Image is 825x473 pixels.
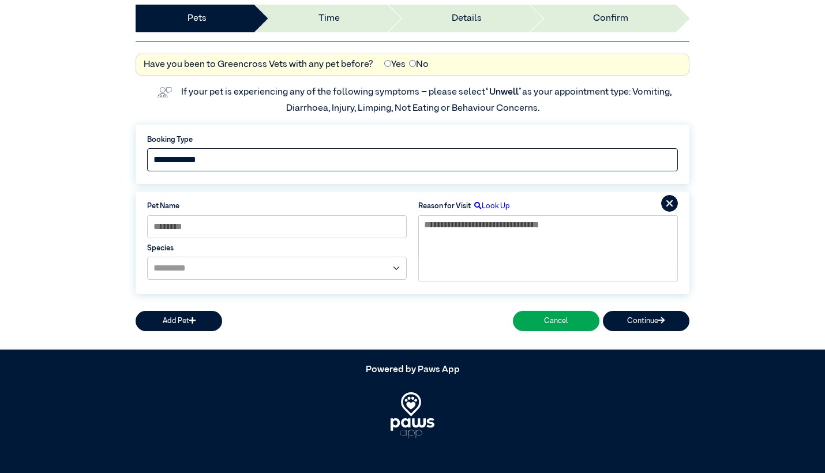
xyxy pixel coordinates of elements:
[418,201,471,212] label: Reason for Visit
[603,311,689,331] button: Continue
[147,134,678,145] label: Booking Type
[513,311,599,331] button: Cancel
[384,60,391,67] input: Yes
[181,88,673,113] label: If your pet is experiencing any of the following symptoms – please select as your appointment typ...
[136,311,222,331] button: Add Pet
[147,201,407,212] label: Pet Name
[147,243,407,254] label: Species
[153,83,175,102] img: vet
[485,88,522,97] span: “Unwell”
[187,12,207,25] a: Pets
[391,392,435,438] img: PawsApp
[384,58,406,72] label: Yes
[144,58,373,72] label: Have you been to Greencross Vets with any pet before?
[409,60,416,67] input: No
[409,58,429,72] label: No
[136,364,689,375] h5: Powered by Paws App
[471,201,510,212] label: Look Up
